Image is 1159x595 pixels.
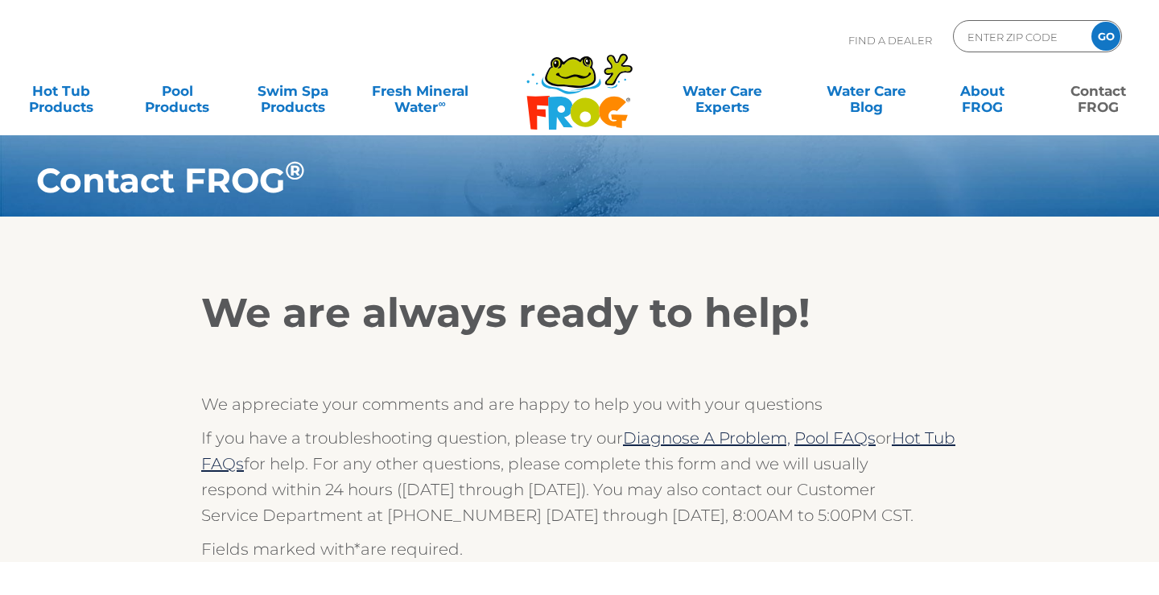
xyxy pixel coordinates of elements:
p: If you have a troubleshooting question, please try our or for help. For any other questions, plea... [201,425,958,528]
a: AboutFROG [937,75,1027,107]
a: ContactFROG [1053,75,1143,107]
sup: ∞ [438,97,445,109]
a: Water CareBlog [821,75,911,107]
a: Diagnose A Problem, [623,428,790,448]
h2: We are always ready to help! [201,289,958,337]
p: Fields marked with are required. [201,536,958,562]
img: Frog Products Logo [518,32,641,130]
sup: ® [285,155,305,186]
a: Water CareExperts [649,75,795,107]
a: Pool FAQs [794,428,876,448]
a: PoolProducts [132,75,222,107]
h1: Contact FROG [36,161,1033,200]
p: Find A Dealer [848,20,932,60]
p: We appreciate your comments and are happy to help you with your questions [201,391,958,417]
a: Swim SpaProducts [248,75,338,107]
a: Hot TubProducts [16,75,106,107]
input: GO [1091,22,1120,51]
a: Fresh MineralWater∞ [364,75,476,107]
